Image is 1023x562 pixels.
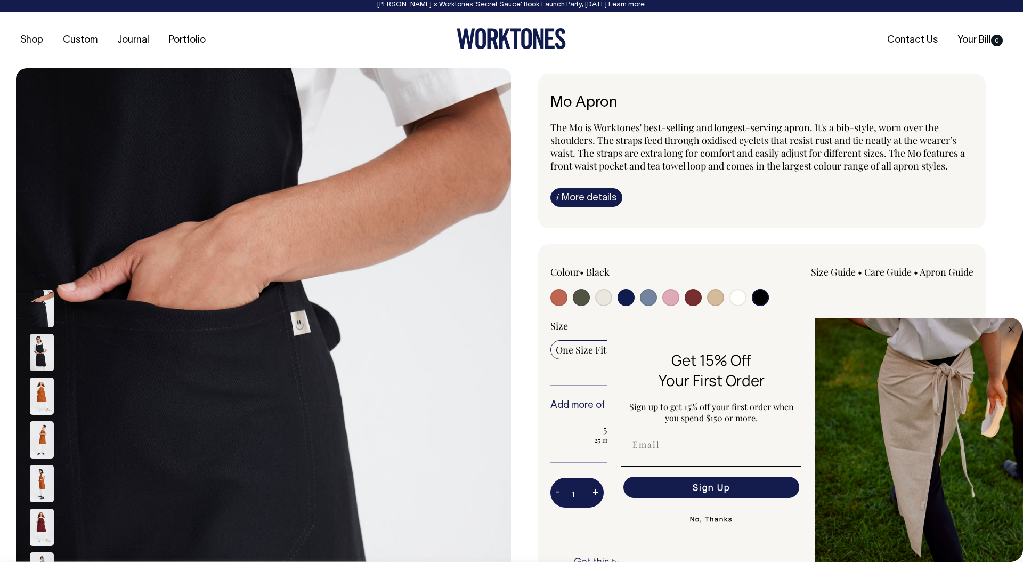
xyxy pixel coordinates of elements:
a: Learn more [608,2,645,8]
span: • [858,266,862,278]
a: Apron Guide [920,266,973,278]
a: Custom [59,31,102,49]
a: Care Guide [864,266,912,278]
button: No, Thanks [621,509,801,530]
span: Your First Order [659,370,765,390]
img: burgundy [30,509,54,546]
span: Sign up to get 15% off your first order when you spend $150 or more. [629,401,794,423]
button: - [550,482,565,503]
div: Colour [550,266,720,278]
img: rust [30,421,54,459]
input: 5% OFF 25 more to apply [550,420,686,447]
span: One Size Fits All [556,343,623,356]
span: • [914,266,918,278]
a: Contact Us [883,31,942,49]
a: Your Bill0 [953,31,1007,49]
div: [PERSON_NAME] × Worktones ‘Secret Sauce’ Book Launch Party, [DATE]. . [11,1,1012,9]
label: Black [586,266,610,278]
span: i [556,191,559,203]
a: Portfolio [165,31,210,49]
img: rust [30,378,54,415]
a: iMore details [550,188,622,207]
div: FLYOUT Form [607,318,1023,562]
button: Sign Up [623,477,799,498]
h6: Add more of this item or any of our other to save [550,400,973,411]
img: 5e34ad8f-4f05-4173-92a8-ea475ee49ac9.jpeg [815,318,1023,562]
span: 5% OFF [556,423,681,436]
button: Previous [34,263,50,287]
span: Get 15% Off [671,350,751,370]
a: Journal [113,31,153,49]
button: + [587,482,604,503]
span: • [580,266,584,278]
img: black [30,334,54,371]
input: Email [623,434,799,455]
div: Size [550,319,973,332]
h1: Mo Apron [550,95,973,111]
input: One Size Fits All [550,340,629,359]
button: Close dialog [1005,323,1018,336]
span: The Mo is Worktones' best-selling and longest-serving apron. It's a bib-style, worn over the shou... [550,121,965,172]
img: black [30,290,54,327]
span: 25 more to apply [556,436,681,444]
a: Size Guide [811,266,856,278]
img: rust [30,465,54,502]
a: Shop [16,31,47,49]
span: 0 [991,35,1003,46]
